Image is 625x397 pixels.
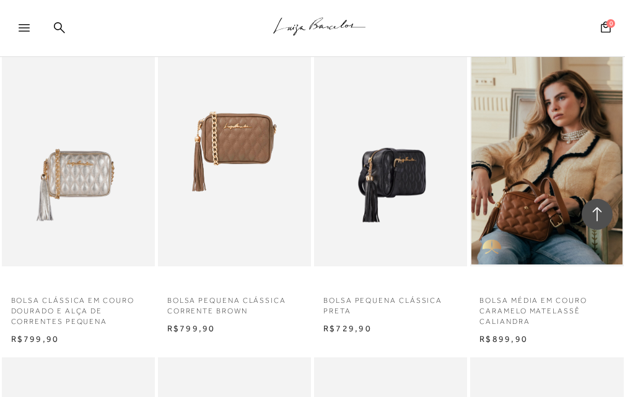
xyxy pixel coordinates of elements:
a: BOLSA CLÁSSICA EM COURO DOURADO E ALÇA DE CORRENTES PEQUENA BOLSA CLÁSSICA EM COURO DOURADO E ALÇ... [3,38,154,264]
a: BOLSA MÉDIA EM COURO CARAMELO MATELASSÊ CALIANDRA BOLSA MÉDIA EM COURO CARAMELO MATELASSÊ CALIANDRA [471,38,622,264]
img: BOLSA PEQUENA CLÁSSICA PRETA [315,37,467,266]
img: BOLSA MÉDIA EM COURO CARAMELO MATELASSÊ CALIANDRA [471,38,622,264]
img: BOLSA CLÁSSICA EM COURO DOURADO E ALÇA DE CORRENTES PEQUENA [3,38,154,264]
button: 0 [597,20,614,37]
span: R$729,90 [323,323,372,333]
span: R$799,90 [11,334,59,344]
a: BOLSA PEQUENA CLÁSSICA PRETA [314,288,467,316]
img: BOLSA PEQUENA CLÁSSICA CORRENTE BROWN [159,38,310,264]
a: BOLSA MÉDIA EM COURO CARAMELO MATELASSÊ CALIANDRA [470,288,623,326]
a: BOLSA CLÁSSICA EM COURO DOURADO E ALÇA DE CORRENTES PEQUENA [2,288,155,326]
span: 0 [606,19,615,28]
a: BOLSA PEQUENA CLÁSSICA PRETA [315,38,466,264]
span: R$799,90 [167,323,216,333]
img: golden_caliandra_v6.png [470,229,514,266]
span: R$899,90 [479,334,528,344]
a: BOLSA PEQUENA CLÁSSICA CORRENTE BROWN BOLSA PEQUENA CLÁSSICA CORRENTE BROWN [159,38,310,264]
a: BOLSA PEQUENA CLÁSSICA CORRENTE BROWN [158,288,311,316]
